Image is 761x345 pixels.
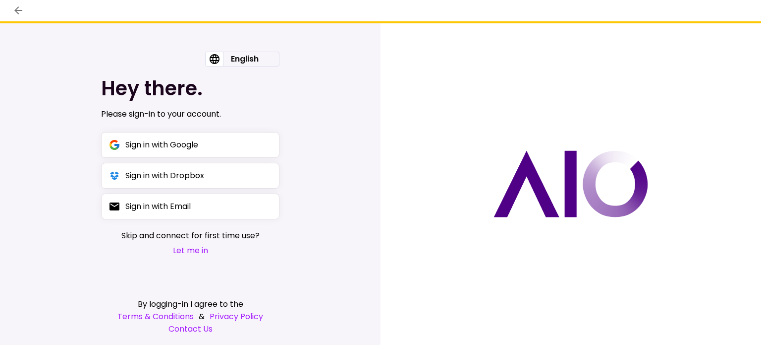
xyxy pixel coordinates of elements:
button: Sign in with Google [101,132,279,158]
div: Sign in with Dropbox [125,169,204,182]
a: Contact Us [101,323,279,335]
img: AIO logo [493,150,648,217]
div: Sign in with Email [125,200,191,212]
div: English [223,52,267,66]
button: Sign in with Dropbox [101,163,279,189]
button: back [10,2,27,19]
a: Privacy Policy [210,310,263,323]
span: Skip and connect for first time use? [121,229,260,242]
button: Let me in [121,244,260,257]
h1: Hey there. [101,76,279,100]
div: Please sign-in to your account. [101,108,279,120]
button: Sign in with Email [101,194,279,219]
div: & [101,310,279,323]
div: By logging-in I agree to the [101,298,279,310]
a: Terms & Conditions [117,310,194,323]
div: Sign in with Google [125,138,198,151]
